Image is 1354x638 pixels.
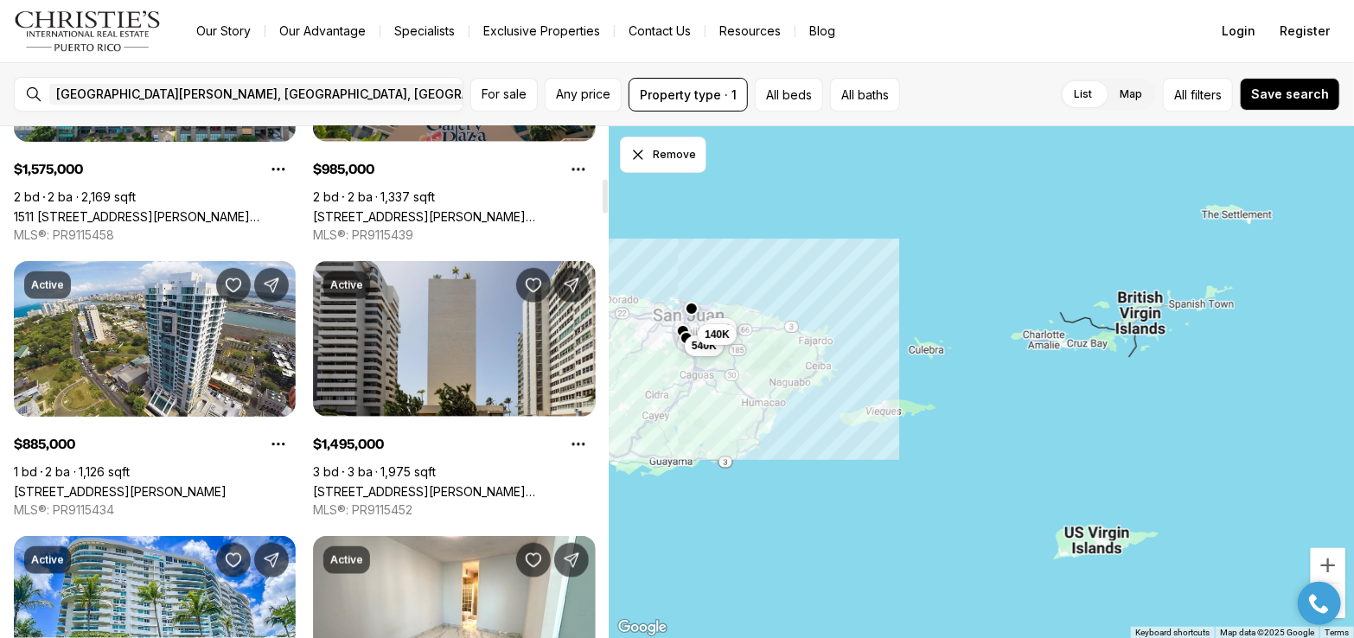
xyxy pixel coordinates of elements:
[1106,79,1156,110] label: Map
[516,268,551,303] button: Save Property: 1501 ASHFORD AVENUE #9A
[545,78,622,112] button: Any price
[704,318,737,339] button: 98K
[313,209,595,224] a: 103 DE DIEGO AVENUE #1706, SAN JUAN PR, 00911
[615,19,705,43] button: Contact Us
[469,19,614,43] a: Exclusive Properties
[685,335,724,355] button: 540K
[14,484,227,499] a: 404 AVE DE LA CONSTITUCION #2008, SAN JUAN PR, 00901
[692,338,717,352] span: 540K
[254,268,289,303] button: Share Property
[554,543,589,577] button: Share Property
[755,78,823,112] button: All beds
[330,553,363,567] p: Active
[482,87,527,101] span: For sale
[31,553,64,567] p: Active
[380,19,469,43] a: Specialists
[561,427,596,462] button: Property options
[470,78,538,112] button: For sale
[313,484,595,499] a: 1501 ASHFORD AVENUE #9A, SAN JUAN PR, 00911
[620,137,706,173] button: Dismiss drawing
[56,87,537,101] span: [GEOGRAPHIC_DATA][PERSON_NAME], [GEOGRAPHIC_DATA], [GEOGRAPHIC_DATA]
[1251,87,1329,101] span: Save search
[561,152,596,187] button: Property options
[1311,548,1345,583] button: Zoom in
[254,543,289,577] button: Share Property
[182,19,265,43] a: Our Story
[31,278,64,292] p: Active
[1269,14,1340,48] button: Register
[554,268,589,303] button: Share Property
[1240,78,1340,111] button: Save search
[1191,86,1222,104] span: filters
[556,87,610,101] span: Any price
[830,78,900,112] button: All baths
[699,324,738,345] button: 140K
[14,10,162,52] img: logo
[1060,79,1106,110] label: List
[711,322,730,335] span: 98K
[1222,24,1255,38] span: Login
[261,427,296,462] button: Property options
[1280,24,1330,38] span: Register
[216,268,251,303] button: Save Property: 404 AVE DE LA CONSTITUCION #2008
[1163,78,1233,112] button: Allfilters
[516,543,551,577] button: Save Property: 1479 ASHFORD AVENUE #916
[1220,628,1314,637] span: Map data ©2025 Google
[330,278,363,292] p: Active
[1174,86,1187,104] span: All
[706,19,795,43] a: Resources
[265,19,380,43] a: Our Advantage
[1211,14,1266,48] button: Login
[261,152,296,187] button: Property options
[795,19,849,43] a: Blog
[216,543,251,577] button: Save Property: 550 AVENIDA CONSTITUCION #1210
[629,78,748,112] button: Property type · 1
[14,209,296,224] a: 1511 AVENIDA PONCE DE LEON #1023, SAN JUAN PR, 00909
[706,328,731,341] span: 140K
